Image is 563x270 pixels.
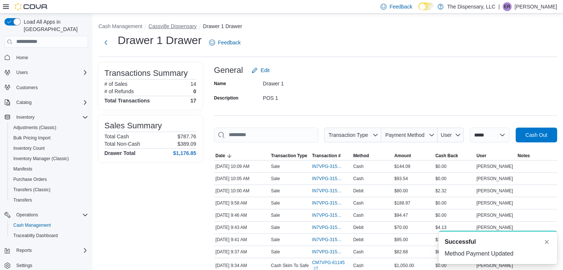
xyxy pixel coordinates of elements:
a: Settings [13,261,35,270]
button: Cash Out [516,128,557,142]
span: Amount [394,153,411,159]
span: Cash Management [13,222,51,228]
h6: # of Sales [104,81,127,87]
button: IN7VPG-315252 [312,223,350,232]
span: Cash [353,263,363,269]
h1: Drawer 1 Drawer [118,33,202,48]
span: $188.97 [394,200,410,206]
h4: Total Transactions [104,98,150,104]
a: Traceabilty Dashboard [10,231,61,240]
div: [DATE] 9:37 AM [214,247,269,256]
h4: 17 [190,98,196,104]
button: Purchase Orders [7,174,91,185]
button: Dismiss toast [542,237,551,246]
span: IN7VPG-315253 [312,212,343,218]
div: $0.00 [434,211,475,220]
span: [PERSON_NAME] [476,163,513,169]
img: Cova [15,3,48,10]
div: Notification [445,237,551,246]
span: Date [215,153,225,159]
span: Notes [517,153,530,159]
span: Cash [353,249,363,255]
div: [DATE] 9:43 AM [214,223,269,232]
button: Reports [13,246,35,255]
div: $4.13 [434,223,475,232]
p: Cash Skim To Safe [271,263,309,269]
div: POS 1 [263,92,362,101]
p: $787.76 [177,134,196,139]
span: IN7VPG-315252 [312,225,343,230]
p: Sale [271,200,280,206]
span: Method [353,153,369,159]
span: Settings [16,263,32,269]
div: $2.32 [434,186,475,195]
span: Feedback [218,39,241,46]
span: Traceabilty Dashboard [10,231,88,240]
button: Transaction Type [269,151,311,160]
button: Inventory [13,113,37,122]
span: IN7VPG-315248 [312,249,343,255]
button: Cash Back [434,151,475,160]
a: Inventory Count [10,144,48,153]
button: Transaction Type [324,128,381,142]
button: IN7VPG-315248 [312,247,350,256]
button: Catalog [13,98,34,107]
div: $0.00 [434,174,475,183]
div: Method Payment Updated [445,249,551,258]
p: Sale [271,249,280,255]
p: $389.09 [177,141,196,147]
button: Adjustments (Classic) [7,122,91,133]
span: Inventory Count [10,144,88,153]
h4: Drawer Total [104,150,135,156]
span: Debit [353,188,363,194]
span: Cash [353,176,363,182]
button: Operations [1,210,91,220]
span: Adjustments (Classic) [13,125,56,131]
span: Successful [445,237,476,246]
span: Transfers [13,197,32,203]
span: Inventory Manager (Classic) [13,156,69,162]
button: IN7VPG-315256 [312,199,350,207]
button: IN7VPG-315258 [312,186,350,195]
a: Home [13,53,31,62]
a: Transfers (Classic) [10,185,53,194]
a: Manifests [10,165,35,173]
button: Transaction # [311,151,352,160]
span: [PERSON_NAME] [476,200,513,206]
span: Cash [353,163,363,169]
span: Cash [353,200,363,206]
div: $0.00 [434,162,475,171]
span: Cash Back [435,153,458,159]
button: IN7VPG-315263 [312,162,350,171]
span: $70.00 [394,225,408,230]
div: [DATE] 10:00 AM [214,186,269,195]
a: Adjustments (Classic) [10,123,59,132]
div: [DATE] 10:05 AM [214,174,269,183]
div: $0.00 [434,199,475,207]
button: Transfers (Classic) [7,185,91,195]
button: Customers [1,82,91,93]
button: Edit [249,63,272,78]
button: Inventory Count [7,143,91,153]
span: Reports [16,247,32,253]
span: Manifests [10,165,88,173]
span: $144.09 [394,163,410,169]
button: Inventory [1,112,91,122]
button: Home [1,52,91,63]
span: ER [504,2,510,11]
input: This is a search bar. As you type, the results lower in the page will automatically filter. [214,128,318,142]
button: Reports [1,245,91,256]
p: Sale [271,163,280,169]
label: Name [214,81,226,87]
input: Dark Mode [418,3,434,10]
button: User [438,128,464,142]
span: Transfers [10,196,88,205]
h3: General [214,66,243,75]
button: Drawer 1 Drawer [203,23,242,29]
nav: An example of EuiBreadcrumbs [98,23,557,31]
span: Home [13,53,88,62]
button: Bulk Pricing Import [7,133,91,143]
label: Description [214,95,238,101]
button: Date [214,151,269,160]
span: Manifests [13,166,32,172]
